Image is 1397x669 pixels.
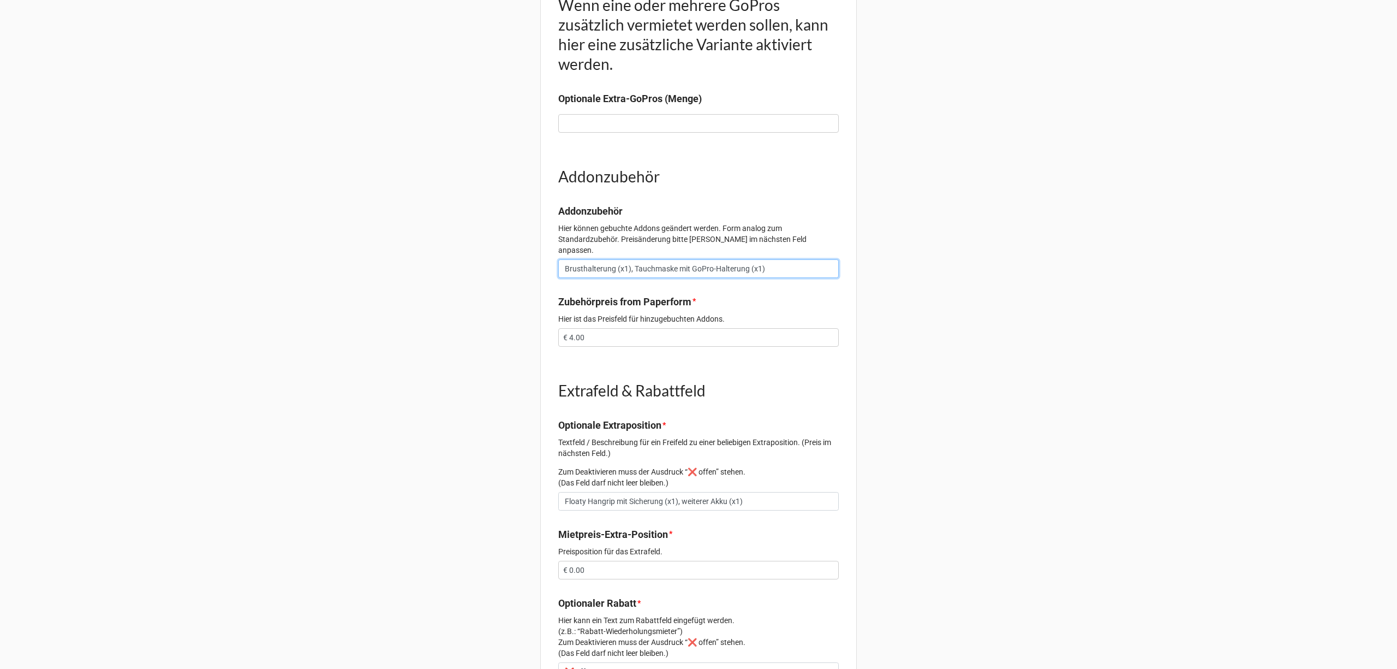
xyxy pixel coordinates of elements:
[558,437,839,459] p: Textfeld / Beschreibung für ein Freifeld zu einer beliebigen Extraposition. (Preis im nächsten Fe...
[558,596,636,611] label: Optionaler Rabatt
[558,167,839,186] h1: Addonzubehör
[558,91,702,106] label: Optionale Extra-GoPros (Menge)
[558,466,839,488] p: Zum Deaktivieren muss der Ausdruck “❌ offen” stehen. (Das Feld darf nicht leer bleiben.)
[558,527,668,542] label: Mietpreis-Extra-Position
[558,223,839,256] p: Hier können gebuchte Addons geändert werden. Form analog zum Standardzubehör. Preisänderung bitte...
[558,294,691,310] label: Zubehörpreis from Paperform
[558,313,839,324] p: Hier ist das Preisfeld für hinzugebuchten Addons.
[558,381,839,400] h1: Extrafeld & Rabattfeld
[558,418,661,433] label: Optionale Extraposition
[558,204,623,219] label: Addonzubehör
[558,546,839,557] p: Preisposition für das Extrafeld.
[558,615,839,659] p: Hier kann ein Text zum Rabattfeld eingefügt werden. (z.B.: “Rabatt-Wiederholungsmieter”) Zum Deak...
